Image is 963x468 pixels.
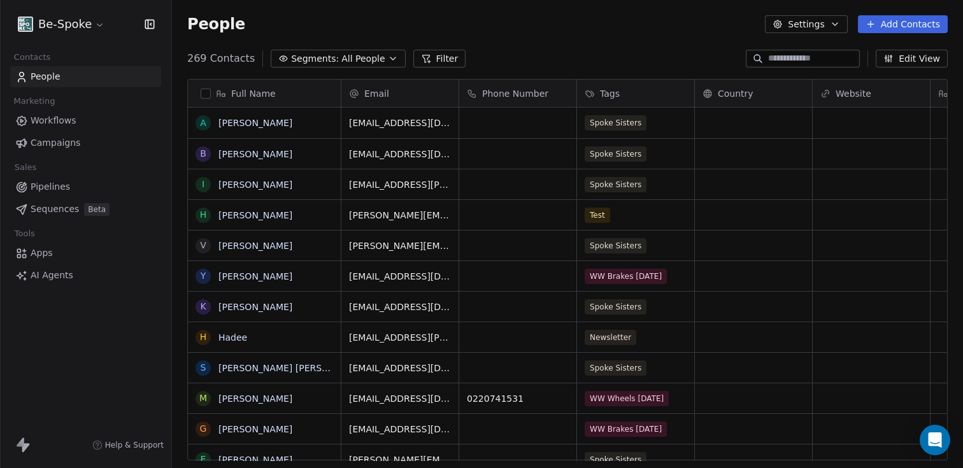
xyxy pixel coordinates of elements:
div: V [200,239,206,252]
span: Sequences [31,202,79,216]
span: Newsletter [585,330,636,345]
span: Pipelines [31,180,70,194]
div: grid [188,108,341,461]
div: S [201,361,206,374]
span: Email [364,87,389,100]
span: Help & Support [105,440,164,450]
span: [EMAIL_ADDRESS][PERSON_NAME][DOMAIN_NAME] [349,331,451,344]
div: M [199,392,207,405]
span: WW Brakes [DATE] [585,422,667,437]
span: Tools [9,224,40,243]
span: [EMAIL_ADDRESS][PERSON_NAME][DOMAIN_NAME] [349,178,451,191]
span: Marketing [8,92,61,111]
span: WW Brakes [DATE] [585,269,667,284]
a: Apps [10,243,161,264]
span: [EMAIL_ADDRESS][DOMAIN_NAME] [349,423,451,436]
div: Open Intercom Messenger [920,425,950,455]
span: People [187,15,245,34]
span: Full Name [231,87,276,100]
span: Spoke Sisters [585,238,646,253]
a: [PERSON_NAME] [218,455,292,465]
div: E [201,453,206,466]
span: Country [718,87,753,100]
a: Campaigns [10,132,161,153]
span: [EMAIL_ADDRESS][DOMAIN_NAME] [349,148,451,160]
span: Sales [9,158,42,177]
span: Segments: [291,52,339,66]
span: Spoke Sisters [585,360,646,376]
a: [PERSON_NAME] [218,180,292,190]
a: SequencesBeta [10,199,161,220]
div: Email [341,80,459,107]
a: Pipelines [10,176,161,197]
a: [PERSON_NAME] [218,424,292,434]
a: [PERSON_NAME] [218,302,292,312]
span: Test [585,208,610,223]
a: Workflows [10,110,161,131]
button: Add Contacts [858,15,948,33]
div: Tags [577,80,694,107]
div: B [200,147,206,160]
span: [PERSON_NAME][EMAIL_ADDRESS][DOMAIN_NAME] [349,209,451,222]
div: Website [813,80,930,107]
button: Settings [765,15,847,33]
span: Spoke Sisters [585,115,646,131]
span: [EMAIL_ADDRESS][DOMAIN_NAME] [349,270,451,283]
span: [EMAIL_ADDRESS][DOMAIN_NAME] [349,117,451,129]
button: Be-Spoke [15,13,108,35]
span: Workflows [31,114,76,127]
div: Phone Number [459,80,576,107]
a: [PERSON_NAME] [218,271,292,281]
span: 269 Contacts [187,51,255,66]
a: People [10,66,161,87]
span: [EMAIL_ADDRESS][DOMAIN_NAME] [349,392,451,405]
div: Country [695,80,812,107]
a: [PERSON_NAME] [218,241,292,251]
span: [EMAIL_ADDRESS][DOMAIN_NAME] [349,301,451,313]
span: [EMAIL_ADDRESS][DOMAIN_NAME] [349,362,451,374]
span: Spoke Sisters [585,146,646,162]
button: Filter [413,50,466,67]
span: Campaigns [31,136,80,150]
span: Spoke Sisters [585,177,646,192]
a: Help & Support [92,440,164,450]
div: I [202,178,204,191]
a: [PERSON_NAME] [218,149,292,159]
span: [PERSON_NAME][EMAIL_ADDRESS][DOMAIN_NAME] [349,453,451,466]
span: Website [836,87,871,100]
span: AI Agents [31,269,73,282]
span: Phone Number [482,87,548,100]
span: All People [341,52,385,66]
div: G [200,422,207,436]
span: [PERSON_NAME][EMAIL_ADDRESS][DOMAIN_NAME] [349,239,451,252]
div: H [200,330,207,344]
a: [PERSON_NAME] [218,394,292,404]
a: [PERSON_NAME] [218,118,292,128]
button: Edit View [876,50,948,67]
a: [PERSON_NAME] [218,210,292,220]
span: Spoke Sisters [585,452,646,467]
span: Apps [31,246,53,260]
div: Y [201,269,206,283]
div: A [200,117,206,130]
div: K [200,300,206,313]
span: People [31,70,61,83]
span: Contacts [8,48,56,67]
span: Tags [600,87,620,100]
a: AI Agents [10,265,161,286]
span: 0220741531 [467,392,569,405]
img: Facebook%20profile%20picture.png [18,17,33,32]
span: Beta [84,203,110,216]
div: Full Name [188,80,341,107]
span: Spoke Sisters [585,299,646,315]
span: WW Wheels [DATE] [585,391,669,406]
span: Be-Spoke [38,16,92,32]
div: H [200,208,207,222]
a: Hadee [218,332,247,343]
a: [PERSON_NAME] [PERSON_NAME] [218,363,369,373]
